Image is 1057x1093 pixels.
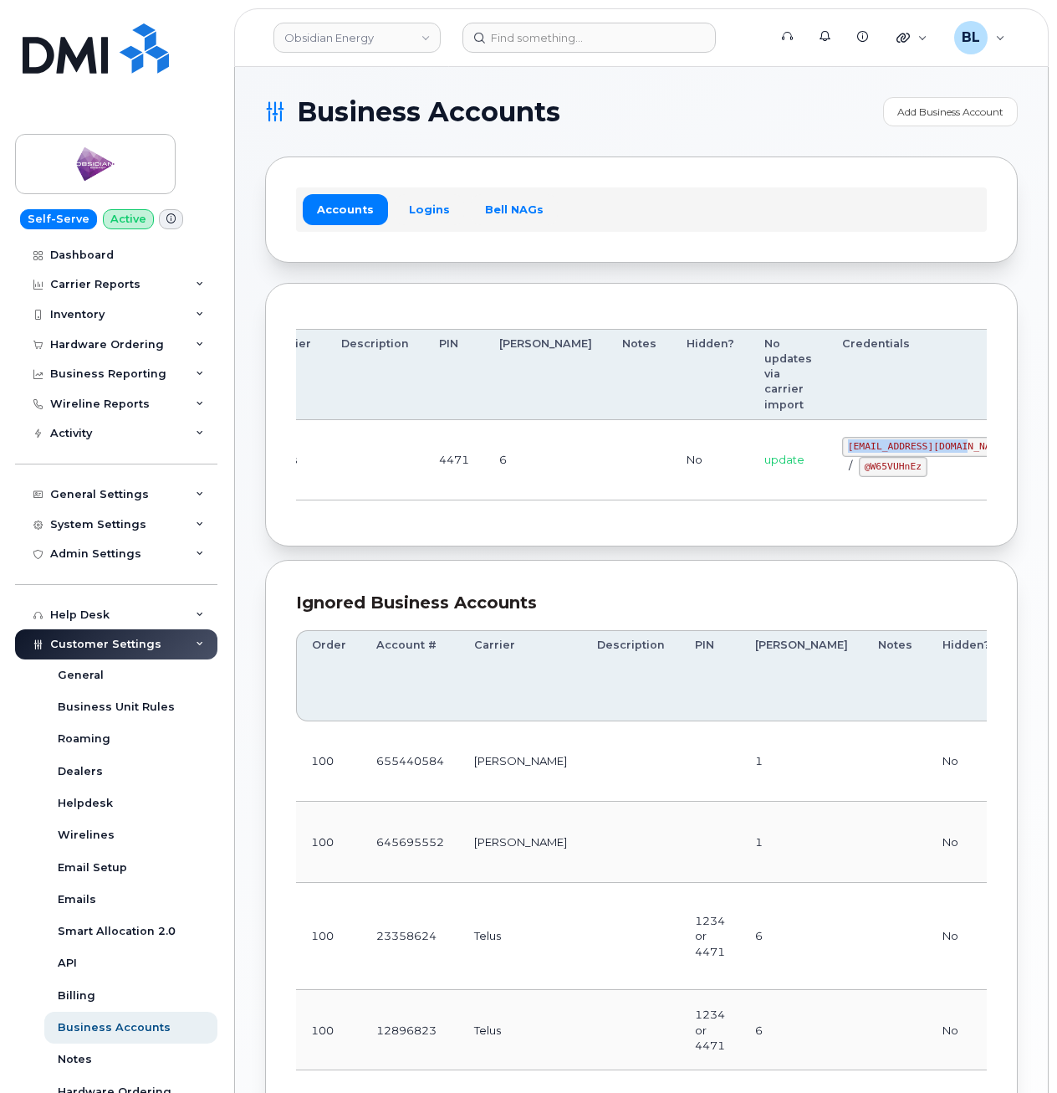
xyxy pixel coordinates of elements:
[927,802,1005,882] td: No
[749,329,827,420] th: No updates via carrier import
[671,329,749,420] th: Hidden?
[361,721,459,802] td: 655440584
[296,591,987,615] div: Ignored Business Accounts
[296,802,361,882] td: 100
[671,420,749,500] td: No
[927,883,1005,991] td: No
[680,883,740,991] td: 1234 or 4471
[326,329,424,420] th: Description
[827,329,1029,420] th: Credentials
[863,630,927,721] th: Notes
[927,990,1005,1070] td: No
[303,194,388,224] a: Accounts
[361,990,459,1070] td: 12896823
[859,457,927,477] code: @W65VUHnEz
[424,329,484,420] th: PIN
[471,194,558,224] a: Bell NAGs
[361,630,459,721] th: Account #
[459,802,582,882] td: [PERSON_NAME]
[484,329,607,420] th: [PERSON_NAME]
[484,420,607,500] td: 6
[296,883,361,991] td: 100
[459,721,582,802] td: [PERSON_NAME]
[680,630,740,721] th: PIN
[361,883,459,991] td: 23358624
[296,990,361,1070] td: 100
[764,453,804,466] span: update
[927,630,1005,721] th: Hidden?
[296,630,361,721] th: Order
[459,883,582,991] td: Telus
[740,990,863,1070] td: 6
[582,630,680,721] th: Description
[459,990,582,1070] td: Telus
[740,630,863,721] th: [PERSON_NAME]
[883,97,1018,126] a: Add Business Account
[296,721,361,802] td: 100
[395,194,464,224] a: Logins
[297,100,560,125] span: Business Accounts
[424,420,484,500] td: 4471
[740,802,863,882] td: 1
[740,883,863,991] td: 6
[849,459,852,472] span: /
[680,990,740,1070] td: 1234 or 4471
[361,802,459,882] td: 645695552
[459,630,582,721] th: Carrier
[842,437,1014,457] code: [EMAIL_ADDRESS][DOMAIN_NAME]
[927,721,1005,802] td: No
[740,721,863,802] td: 1
[607,329,671,420] th: Notes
